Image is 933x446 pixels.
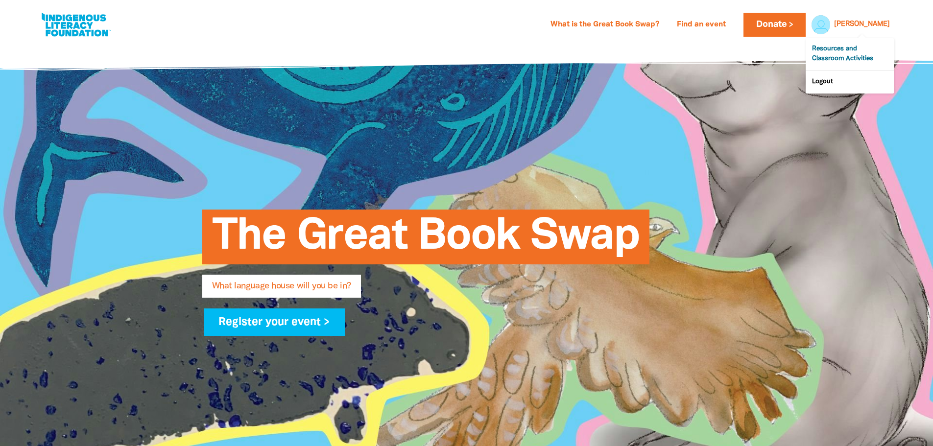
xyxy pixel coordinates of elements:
[743,13,805,37] a: Donate
[545,17,665,33] a: What is the Great Book Swap?
[204,308,345,336] a: Register your event >
[212,217,640,264] span: The Great Book Swap
[671,17,732,33] a: Find an event
[212,282,351,298] span: What language house will you be in?
[806,71,894,94] a: Logout
[834,21,890,28] a: [PERSON_NAME]
[806,38,894,70] a: Resources and Classroom Activities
